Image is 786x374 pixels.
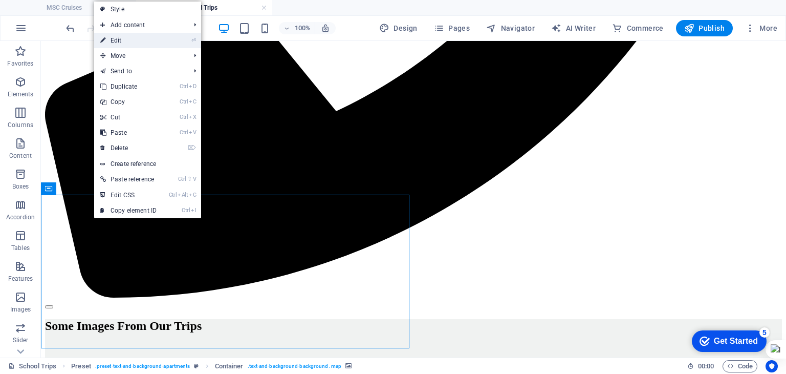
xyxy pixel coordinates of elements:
[194,363,199,369] i: This element is a customizable preset
[94,188,163,203] a: CtrlAltCEdit CSS
[191,37,196,44] i: ⏎
[94,79,163,94] a: CtrlDDuplicate
[345,363,352,369] i: This element contains a background
[193,176,196,182] i: V
[612,23,664,33] span: Commerce
[745,23,777,33] span: More
[8,90,34,98] p: Elements
[279,22,315,34] button: 100%
[94,64,186,79] a: Send to
[8,275,33,283] p: Features
[94,156,201,172] a: Create reference
[215,360,244,372] span: Click to select. Double-click to edit
[169,192,177,198] i: Ctrl
[64,23,76,34] i: Undo: Delete elements (Ctrl+Z)
[189,192,196,198] i: C
[430,20,474,36] button: Pages
[71,360,91,372] span: Click to select. Double-click to edit
[8,121,33,129] p: Columns
[187,176,192,182] i: ⇧
[547,20,600,36] button: AI Writer
[94,48,186,64] span: Move
[182,207,190,214] i: Ctrl
[486,23,535,33] span: Navigator
[189,83,196,90] i: D
[94,172,163,187] a: Ctrl⇧VPaste reference
[189,129,196,136] i: V
[434,23,470,33] span: Pages
[94,94,163,110] a: CtrlCCopy
[741,20,781,36] button: More
[136,2,272,13] h4: School Trips
[6,213,35,221] p: Accordion
[698,360,714,372] span: 00 00
[723,360,757,372] button: Code
[178,192,188,198] i: Alt
[71,360,352,372] nav: breadcrumb
[482,20,539,36] button: Navigator
[375,20,422,36] button: Design
[705,362,707,370] span: :
[379,23,418,33] span: Design
[608,20,668,36] button: Commerce
[180,129,188,136] i: Ctrl
[94,110,163,125] a: CtrlXCut
[9,152,32,160] p: Content
[551,23,596,33] span: AI Writer
[8,5,83,27] div: Get Started 5 items remaining, 0% complete
[375,20,422,36] div: Design (Ctrl+Alt+Y)
[727,360,753,372] span: Code
[180,83,188,90] i: Ctrl
[12,182,29,191] p: Boxes
[766,360,778,372] button: Usercentrics
[94,203,163,218] a: CtrlICopy element ID
[294,22,311,34] h6: 100%
[76,2,86,12] div: 5
[248,360,341,372] span: . text-and-background-background .map
[94,17,186,33] span: Add content
[676,20,733,36] button: Publish
[94,125,163,140] a: CtrlVPaste
[10,305,31,314] p: Images
[180,114,188,120] i: Ctrl
[64,22,76,34] button: undo
[321,24,330,33] i: On resize automatically adjust zoom level to fit chosen device.
[94,33,163,48] a: ⏎Edit
[94,2,201,17] a: Style
[188,144,196,151] i: ⌦
[687,360,714,372] h6: Session time
[178,176,186,182] i: Ctrl
[191,207,196,214] i: I
[180,98,188,105] i: Ctrl
[189,98,196,105] i: C
[30,11,74,20] div: Get Started
[8,360,56,372] a: Click to cancel selection. Double-click to open Pages
[95,360,190,372] span: . preset-text-and-background-apartments
[7,59,33,68] p: Favorites
[94,140,163,156] a: ⌦Delete
[13,336,29,344] p: Slider
[11,244,30,252] p: Tables
[684,23,725,33] span: Publish
[189,114,196,120] i: X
